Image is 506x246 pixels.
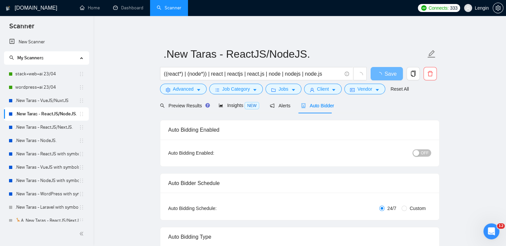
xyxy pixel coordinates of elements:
[79,178,84,183] span: holder
[80,5,100,11] a: homeHome
[15,187,79,201] a: .New Taras - WordPress with symbols
[344,84,385,94] button: idcardVendorcaret-down
[79,230,86,237] span: double-left
[168,205,256,212] div: Auto Bidding Schedule:
[357,72,363,78] span: loading
[15,161,79,174] a: .New Taras - VueJS with symbols
[222,85,250,93] span: Job Category
[4,21,40,35] span: Scanner
[160,84,207,94] button: settingAdvancedcaret-down
[209,84,263,94] button: barsJob Categorycaret-down
[377,72,385,77] span: loading
[428,4,448,12] span: Connects:
[4,201,89,214] li: .New Taras - Laravel with symbols
[4,81,89,94] li: wordpress+ai 23/04
[245,102,259,109] span: NEW
[79,205,84,210] span: holder
[219,103,223,108] span: area-chart
[15,147,79,161] a: .New Taras - ReactJS with symbols
[17,55,44,61] span: My Scanners
[196,87,201,92] span: caret-down
[350,87,355,92] span: idcard
[253,87,257,92] span: caret-down
[79,151,84,157] span: holder
[304,84,342,94] button: userClientcaret-down
[493,3,503,13] button: setting
[4,214,89,227] li: 🦒A .New Taras - ReactJS/NextJS usual 23/04
[79,71,84,77] span: holder
[173,85,194,93] span: Advanced
[205,102,211,108] div: Tooltip anchor
[6,3,10,14] img: logo
[301,103,334,108] span: Auto Bidder
[15,121,79,134] a: .New Taras - ReactJS/NextJS.
[385,205,399,212] span: 24/7
[113,5,143,11] a: dashboardDashboard
[15,67,79,81] a: stack+web+ai 23/04
[4,174,89,187] li: .New Taras - NodeJS with symbols
[79,125,84,130] span: holder
[4,134,89,147] li: .New Taras - NodeJS.
[168,149,256,157] div: Auto Bidding Enabled:
[423,67,437,80] button: delete
[4,147,89,161] li: .New Taras - ReactJS with symbols
[4,187,89,201] li: .New Taras - WordPress with symbols
[407,205,428,212] span: Custom
[79,165,84,170] span: holder
[15,81,79,94] a: wordpress+ai 23/04
[278,85,288,93] span: Jobs
[15,214,79,227] a: 🦒A .New Taras - ReactJS/NextJS usual 23/04
[271,87,276,92] span: folder
[157,5,181,11] a: searchScanner
[9,35,84,49] a: New Scanner
[4,107,89,121] li: .New Taras - ReactJS/NodeJS.
[164,70,342,78] input: Search Freelance Jobs...
[79,111,84,117] span: holder
[79,138,84,143] span: holder
[371,67,403,80] button: Save
[407,67,420,80] button: copy
[301,103,306,108] span: robot
[270,103,274,108] span: notification
[424,71,436,77] span: delete
[215,87,220,92] span: bars
[493,5,503,11] span: setting
[168,120,431,139] div: Auto Bidding Enabled
[345,72,349,76] span: info-circle
[15,107,79,121] a: .New Taras - ReactJS/NodeJS.
[483,223,499,239] iframe: Intercom live chat
[15,201,79,214] a: .New Taras - Laravel with symbols
[160,103,208,108] span: Preview Results
[79,218,84,223] span: holder
[4,94,89,107] li: .New Taras - VueJS/NuxtJS
[9,55,44,61] span: My Scanners
[270,103,290,108] span: Alerts
[421,5,426,11] img: upwork-logo.png
[357,85,372,93] span: Vendor
[310,87,314,92] span: user
[15,94,79,107] a: .New Taras - VueJS/NuxtJS
[160,103,165,108] span: search
[407,71,420,77] span: copy
[219,103,259,108] span: Insights
[291,87,296,92] span: caret-down
[493,5,503,11] a: setting
[164,46,426,62] input: Scanner name...
[427,50,436,58] span: edit
[331,87,336,92] span: caret-down
[166,87,170,92] span: setting
[79,85,84,90] span: holder
[385,70,397,78] span: Save
[79,98,84,103] span: holder
[4,67,89,81] li: stack+web+ai 23/04
[15,134,79,147] a: .New Taras - NodeJS.
[79,191,84,197] span: holder
[391,85,409,93] a: Reset All
[497,223,505,229] span: 12
[4,121,89,134] li: .New Taras - ReactJS/NextJS.
[168,174,431,193] div: Auto Bidder Schedule
[450,4,457,12] span: 333
[375,87,380,92] span: caret-down
[421,149,429,157] span: OFF
[265,84,301,94] button: folderJobscaret-down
